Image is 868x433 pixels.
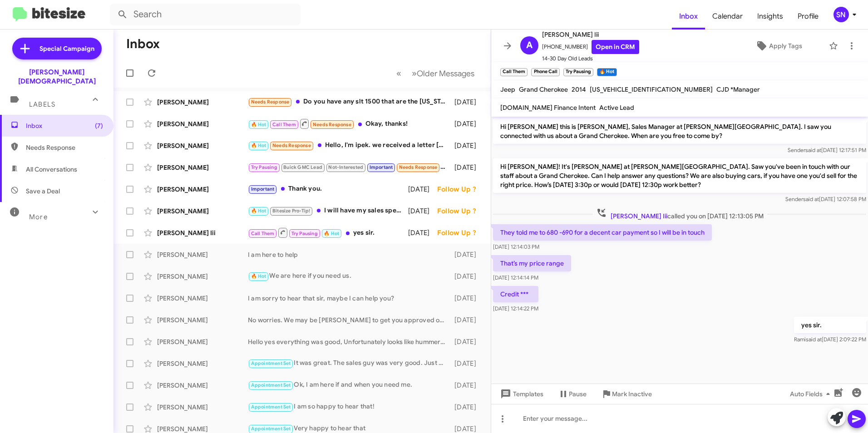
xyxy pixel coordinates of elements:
[526,38,533,53] span: A
[157,207,248,216] div: [PERSON_NAME]
[248,97,450,107] div: Do you have any slt 1500 that are the [US_STATE] edition?
[493,305,538,312] span: [DATE] 12:14:22 PM
[450,359,483,368] div: [DATE]
[794,336,866,343] span: Rami [DATE] 2:09:22 PM
[248,358,450,369] div: It was great. The sales guy was very good. Just not really wanting to move forward with the vehic...
[157,315,248,325] div: [PERSON_NAME]
[157,98,248,107] div: [PERSON_NAME]
[493,158,866,193] p: Hi [PERSON_NAME]! It's [PERSON_NAME] at [PERSON_NAME][GEOGRAPHIC_DATA]. Saw you've been in touch ...
[157,119,248,128] div: [PERSON_NAME]
[611,212,667,220] span: [PERSON_NAME] Iii
[551,386,594,402] button: Pause
[493,118,866,144] p: Hi [PERSON_NAME] this is [PERSON_NAME], Sales Manager at [PERSON_NAME][GEOGRAPHIC_DATA]. I saw yo...
[157,228,248,237] div: [PERSON_NAME] Iii
[157,250,248,259] div: [PERSON_NAME]
[408,207,437,216] div: [DATE]
[542,29,639,40] span: [PERSON_NAME] Iii
[408,228,437,237] div: [DATE]
[519,85,568,93] span: Grand Cherokee
[542,40,639,54] span: [PHONE_NUMBER]
[732,38,824,54] button: Apply Tags
[450,163,483,172] div: [DATE]
[157,272,248,281] div: [PERSON_NAME]
[542,54,639,63] span: 14-30 Day Old Leads
[251,360,291,366] span: Appointment Set
[157,337,248,346] div: [PERSON_NAME]
[599,103,634,112] span: Active Lead
[493,255,571,271] p: That’s my price range
[26,187,60,196] span: Save a Deal
[500,68,528,76] small: Call Them
[251,99,290,105] span: Needs Response
[569,386,587,402] span: Pause
[437,207,483,216] div: Follow Up ?
[251,143,266,148] span: 🔥 Hot
[251,208,266,214] span: 🔥 Hot
[391,64,480,83] nav: Page navigation example
[157,359,248,368] div: [PERSON_NAME]
[612,386,652,402] span: Mark Inactive
[248,294,450,303] div: I am sorry to hear that sir, maybe I can help you?
[572,85,586,93] span: 2014
[450,381,483,390] div: [DATE]
[450,294,483,303] div: [DATE]
[248,402,450,412] div: I am so happy to hear that!
[450,403,483,412] div: [DATE]
[248,206,408,216] div: I will have my sales specialist reach out shortly.
[110,4,301,25] input: Search
[417,69,474,79] span: Older Messages
[450,98,483,107] div: [DATE]
[157,294,248,303] div: [PERSON_NAME]
[95,121,103,130] span: (7)
[450,272,483,281] div: [DATE]
[26,143,103,152] span: Needs Response
[750,3,790,30] a: Insights
[412,68,417,79] span: »
[248,118,450,129] div: Okay, thanks!
[794,317,866,333] p: yes sir.
[251,273,266,279] span: 🔥 Hot
[563,68,593,76] small: Try Pausing
[12,38,102,59] a: Special Campaign
[597,68,616,76] small: 🔥 Hot
[157,381,248,390] div: [PERSON_NAME]
[705,3,750,30] a: Calendar
[157,141,248,150] div: [PERSON_NAME]
[272,208,310,214] span: Bitesize Pro-Tip!
[769,38,802,54] span: Apply Tags
[248,250,450,259] div: I am here to help
[785,196,866,202] span: Sender [DATE] 12:07:58 PM
[493,243,539,250] span: [DATE] 12:14:03 PM
[592,207,767,221] span: called you on [DATE] 12:13:05 PM
[493,224,712,241] p: They told me to 680 -690 for a decent car payment so I will be in touch
[157,185,248,194] div: [PERSON_NAME]
[248,162,450,172] div: Driving, can't text. Sent from MY SENTRA
[450,315,483,325] div: [DATE]
[790,3,826,30] a: Profile
[672,3,705,30] a: Inbox
[450,119,483,128] div: [DATE]
[39,44,94,53] span: Special Campaign
[826,7,858,22] button: SN
[26,121,103,130] span: Inbox
[248,380,450,390] div: Ok, I am here if and when you need me.
[29,100,55,108] span: Labels
[248,315,450,325] div: No worries. We may be [PERSON_NAME] to get you approved on vehicle of your choice. I will have [P...
[590,85,713,93] span: [US_VEHICLE_IDENTIFICATION_NUMBER]
[251,231,275,236] span: Call Them
[408,185,437,194] div: [DATE]
[531,68,559,76] small: Phone Call
[491,386,551,402] button: Templates
[391,64,407,83] button: Previous
[500,85,515,93] span: Jeep
[248,184,408,194] div: Thank you.
[437,185,483,194] div: Follow Up ?
[450,250,483,259] div: [DATE]
[370,164,393,170] span: Important
[790,386,833,402] span: Auto Fields
[399,164,438,170] span: Needs Response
